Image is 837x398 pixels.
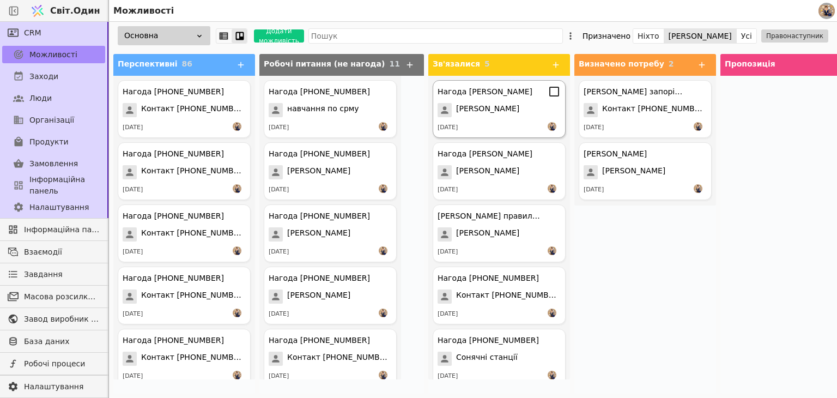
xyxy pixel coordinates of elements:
[584,149,647,158] font: [PERSON_NAME]
[287,228,350,237] font: [PERSON_NAME]
[433,329,566,387] div: Нагода [PHONE_NUMBER]Сонячні станції[DATE]МЧ
[456,104,519,113] font: [PERSON_NAME]
[2,89,105,107] a: Люди
[438,186,458,193] font: [DATE]
[287,104,359,113] font: навчання по срму
[579,142,712,200] div: [PERSON_NAME][PERSON_NAME][DATE]МЧ
[548,309,556,317] img: МЧ
[433,142,566,200] div: Нагода [PERSON_NAME][PERSON_NAME][DATE]МЧ
[694,122,702,131] img: МЧ
[438,274,539,282] font: Нагода [PHONE_NUMBER]
[433,267,566,324] div: Нагода [PHONE_NUMBER]Контакт [PHONE_NUMBER][DATE]МЧ
[24,225,111,234] font: Інформаційна панель
[123,274,224,282] font: Нагода [PHONE_NUMBER]
[29,1,46,21] img: Логотип
[264,142,397,200] div: Нагода [PHONE_NUMBER][PERSON_NAME][DATE]МЧ
[123,87,224,96] font: Нагода [PHONE_NUMBER]
[456,353,518,361] font: Сонячні станції
[669,32,732,40] font: [PERSON_NAME]
[737,28,756,44] button: Усі
[123,336,224,345] font: Нагода [PHONE_NUMBER]
[233,309,241,317] img: МЧ
[29,203,89,212] font: Налаштування
[123,212,224,220] font: Нагода [PHONE_NUMBER]
[433,80,566,138] div: Нагода [PERSON_NAME][PERSON_NAME][DATE]МЧ
[123,310,143,317] font: [DATE]
[2,177,105,194] a: Інформаційна панель
[113,5,174,16] font: Можливості
[24,382,83,391] font: Налаштування
[548,122,556,131] img: МЧ
[438,372,458,379] font: [DATE]
[456,228,519,237] font: [PERSON_NAME]
[181,59,192,68] font: 86
[584,186,604,193] font: [DATE]
[259,27,299,45] font: Додати можливість
[269,212,370,220] font: Нагода [PHONE_NUMBER]
[24,359,85,368] font: Робочі процеси
[579,80,712,138] div: [PERSON_NAME] запоріжжяКонтакт [PHONE_NUMBER][DATE]МЧ
[123,372,143,379] font: [DATE]
[269,124,289,131] font: [DATE]
[548,184,556,193] img: МЧ
[2,198,105,216] a: Налаштування
[29,72,58,81] font: Заходи
[141,228,247,237] font: Контакт [PHONE_NUMBER]
[633,28,664,44] button: Ніхто
[118,329,251,387] div: Нагода [PHONE_NUMBER]Контакт [PHONE_NUMBER][DATE]МЧ
[29,159,78,168] font: Замовлення
[456,291,562,299] font: Контакт [PHONE_NUMBER]
[24,248,62,256] font: Взаємодії
[264,267,397,324] div: Нагода [PHONE_NUMBER][PERSON_NAME][DATE]МЧ
[141,291,247,299] font: Контакт [PHONE_NUMBER]
[669,59,674,68] font: 2
[2,111,105,129] a: Організації
[264,80,397,138] div: Нагода [PHONE_NUMBER]навчання по срму[DATE]МЧ
[264,59,385,68] font: Робочі питання (не нагода)
[602,166,665,175] font: [PERSON_NAME]
[269,310,289,317] font: [DATE]
[254,29,304,43] button: Додати можливість
[694,184,702,193] img: МЧ
[456,166,519,175] font: [PERSON_NAME]
[579,59,664,68] font: Визначено потребу
[118,59,177,68] font: Перспективні
[287,353,393,361] font: Контакт [PHONE_NUMBER]
[433,204,566,262] div: [PERSON_NAME] правильне електроживлення[PERSON_NAME][DATE]МЧ
[233,184,241,193] img: МЧ
[438,310,458,317] font: [DATE]
[123,124,143,131] font: [DATE]
[725,59,775,68] font: Пропозиція
[583,32,630,40] font: Призначено
[118,267,251,324] div: Нагода [PHONE_NUMBER]Контакт [PHONE_NUMBER][DATE]МЧ
[2,310,105,328] a: Завод виробник металочерепиці - B2B платформа
[2,133,105,150] a: Продукти
[379,122,387,131] img: МЧ
[584,87,693,96] font: [PERSON_NAME] запоріжжя
[118,142,251,200] div: Нагода [PHONE_NUMBER]Контакт [PHONE_NUMBER][DATE]МЧ
[766,32,823,40] font: Правонаступник
[123,186,143,193] font: [DATE]
[379,246,387,255] img: МЧ
[24,337,69,346] font: База даних
[2,243,105,261] a: Взаємодії
[2,378,105,395] a: Налаштування
[818,5,835,16] img: 1758274860868-menedger1-700x473.jpg
[269,274,370,282] font: Нагода [PHONE_NUMBER]
[287,166,350,175] font: [PERSON_NAME]
[264,329,397,387] div: Нагода [PHONE_NUMBER]Контакт [PHONE_NUMBER][DATE]МЧ
[29,175,85,195] font: Інформаційна панель
[269,372,289,379] font: [DATE]
[664,28,737,44] button: [PERSON_NAME]
[124,31,158,40] font: Основна
[24,28,41,37] font: CRM
[24,315,227,323] font: Завод виробник металочерепиці - B2B платформа
[50,5,100,16] font: Світ.Один
[233,246,241,255] img: МЧ
[741,32,752,40] font: Усі
[29,50,77,59] font: Можливості
[141,353,247,361] font: Контакт [PHONE_NUMBER]
[2,333,105,350] a: База даних
[118,80,251,138] div: Нагода [PHONE_NUMBER]Контакт [PHONE_NUMBER][DATE]МЧ
[438,212,622,220] font: [PERSON_NAME] правильне електроживлення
